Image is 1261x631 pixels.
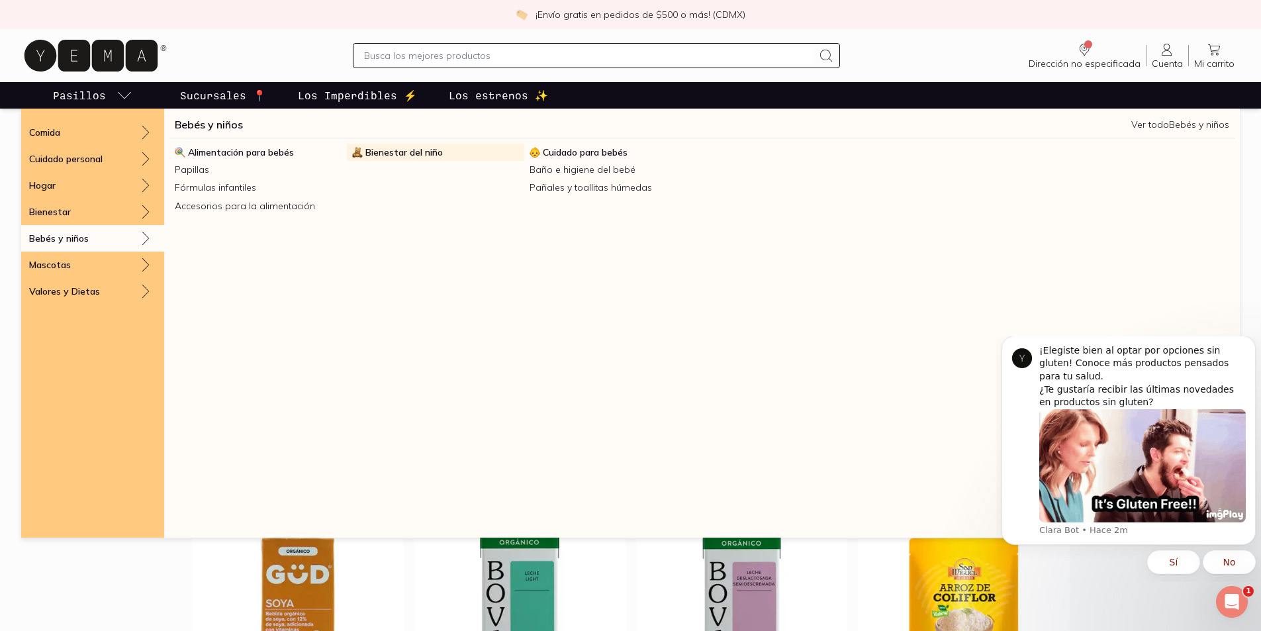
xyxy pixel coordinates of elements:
[29,285,100,297] p: Valores y Dietas
[524,144,702,161] a: Cuidado para bebésCuidado para bebés
[524,161,702,179] a: Baño e higiene del bebé
[524,179,702,197] a: Pañales y toallitas húmedas
[43,188,250,200] p: Message from Clara Bot, sent Hace 2m
[43,8,250,47] div: ¡Elegiste bien al optar por opciones sin gluten! Conoce más productos pensados para tu salud.
[169,161,347,179] a: Papillas
[169,179,347,197] a: Fórmulas infantiles
[169,197,347,215] a: Accesorios para la alimentación
[1194,58,1235,70] span: Mi carrito
[29,259,71,271] p: Mascotas
[1146,42,1188,70] a: Cuenta
[298,87,417,103] p: Los Imperdibles ⚡️
[1189,42,1240,70] a: Mi carrito
[5,214,259,238] div: Quick reply options
[169,144,347,161] a: Alimentación para bebésAlimentación para bebés
[1029,58,1141,70] span: Dirección no especificada
[151,214,204,238] button: Quick reply: Sí
[43,47,250,73] div: ¿Te gustaría recibir las últimas novedades en productos sin gluten?
[364,48,813,64] input: Busca los mejores productos
[53,87,106,103] p: Pasillos
[50,82,135,109] a: pasillo-todos-link
[175,147,185,158] img: Alimentación para bebés
[347,144,524,161] a: Bienestar del niñoBienestar del niño
[536,8,745,21] p: ¡Envío gratis en pedidos de $500 o más! (CDMX)
[996,336,1261,582] iframe: Intercom notifications mensaje
[29,206,71,218] p: Bienestar
[543,146,628,158] span: Cuidado para bebés
[1152,58,1183,70] span: Cuenta
[29,126,60,138] p: Comida
[207,214,259,238] button: Quick reply: No
[29,232,89,244] p: Bebés y niños
[1216,586,1248,618] iframe: Intercom live chat
[530,147,540,158] img: Cuidado para bebés
[295,82,420,109] a: Los Imperdibles ⚡️
[1023,42,1146,70] a: Dirección no especificada
[516,9,528,21] img: check
[188,146,294,158] span: Alimentación para bebés
[175,117,243,132] a: Bebés y niños
[1131,119,1229,130] a: Ver todoBebés y niños
[449,87,548,103] p: Los estrenos ✨
[43,8,250,186] div: Message content
[352,147,363,158] img: Bienestar del niño
[1243,586,1254,597] span: 1
[365,146,443,158] span: Bienestar del niño
[15,11,36,32] img: Profile image for Clara Bot
[177,82,269,109] a: Sucursales 📍
[29,153,103,165] p: Cuidado personal
[180,87,266,103] p: Sucursales 📍
[29,179,56,191] p: Hogar
[446,82,551,109] a: Los estrenos ✨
